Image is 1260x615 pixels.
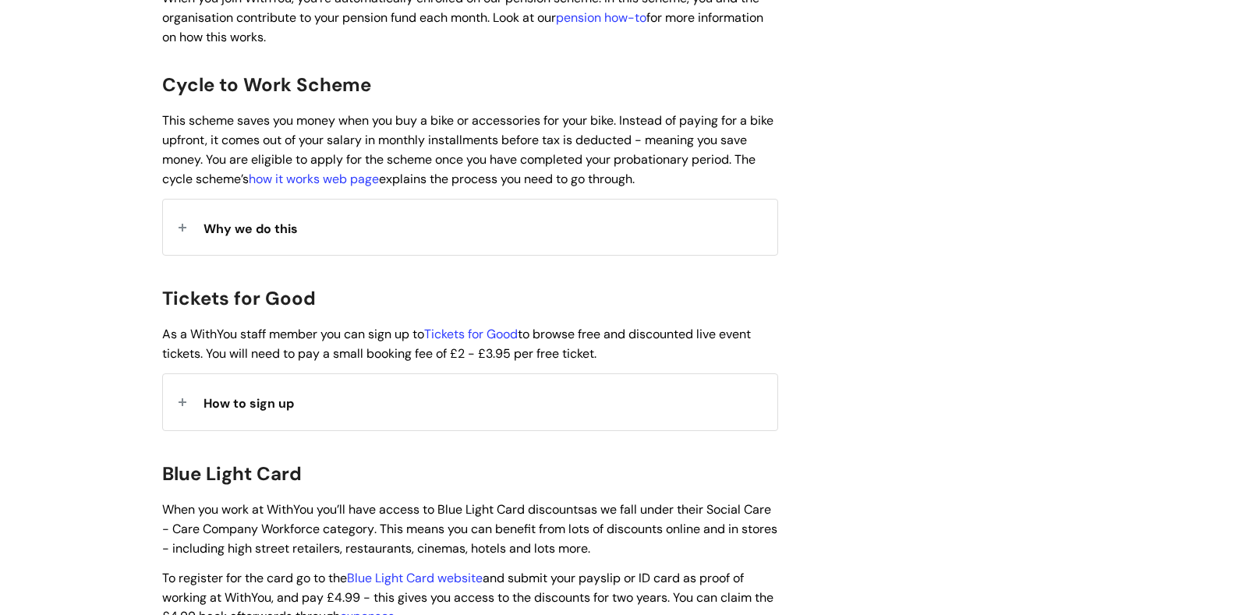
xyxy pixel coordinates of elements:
[424,326,518,342] a: Tickets for Good
[162,501,777,557] span: When you work at WithYou you’ll have access to Blue Light Card discounts . This means you can ben...
[162,72,371,97] span: Cycle to Work Scheme
[204,395,294,412] span: How to sign up
[162,461,302,486] span: Blue Light Card
[162,286,316,310] span: Tickets for Good
[204,221,298,237] span: Why we do this
[162,501,771,537] span: as we fall under their Social Care - Care Company Workforce category
[347,570,483,586] a: Blue Light Card website
[162,326,751,362] span: As a WithYou staff member you can sign up to to browse free and discounted live event tickets. Yo...
[162,112,773,186] span: This scheme saves you money when you buy a bike or accessories for your bike. Instead of paying f...
[249,171,379,187] a: how it works web page
[556,9,646,26] a: pension how-to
